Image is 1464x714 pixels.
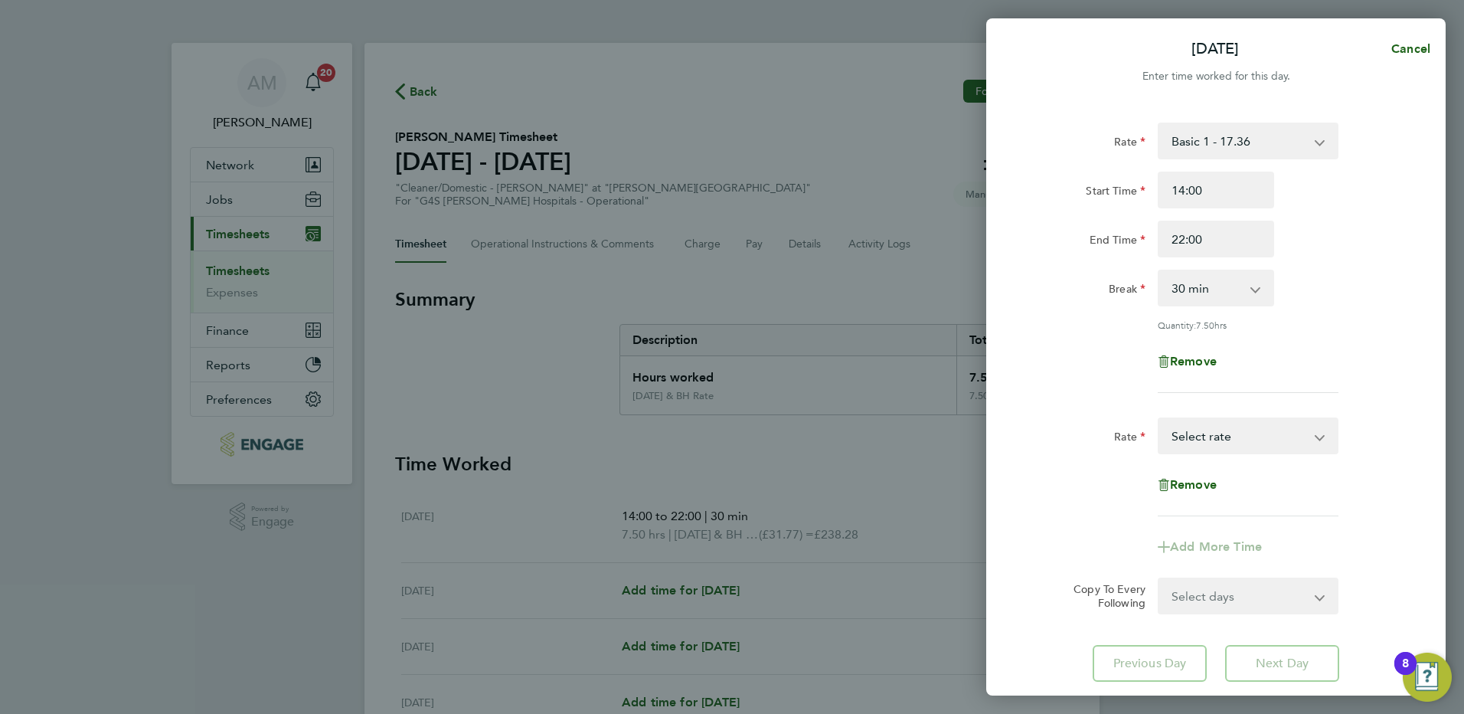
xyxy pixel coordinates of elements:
[1402,663,1409,683] div: 8
[1114,135,1145,153] label: Rate
[986,67,1446,86] div: Enter time worked for this day.
[1170,354,1217,368] span: Remove
[1109,282,1145,300] label: Break
[1403,653,1452,702] button: Open Resource Center, 8 new notifications
[1158,319,1338,331] div: Quantity: hrs
[1367,34,1446,64] button: Cancel
[1158,172,1274,208] input: E.g. 08:00
[1158,221,1274,257] input: E.g. 18:00
[1170,477,1217,492] span: Remove
[1086,184,1145,202] label: Start Time
[1191,38,1239,60] p: [DATE]
[1196,319,1214,331] span: 7.50
[1114,430,1145,448] label: Rate
[1158,479,1217,491] button: Remove
[1387,41,1430,56] span: Cancel
[1061,582,1145,610] label: Copy To Every Following
[1090,233,1145,251] label: End Time
[1158,355,1217,368] button: Remove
